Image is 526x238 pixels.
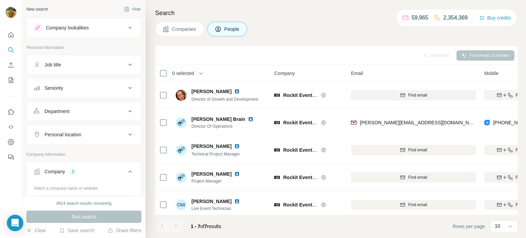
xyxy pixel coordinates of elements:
[45,85,63,91] div: Seniority
[234,199,240,204] img: LinkedIn logo
[191,224,221,229] span: results
[234,89,240,94] img: LinkedIn logo
[5,151,16,163] button: Feedback
[57,200,112,206] div: 9824 search results remaining
[5,29,16,41] button: Quick start
[408,202,427,208] span: Find email
[27,57,141,73] button: Job title
[46,24,89,31] div: Company lookalikes
[155,8,518,18] h4: Search
[191,178,242,184] span: Project Manager
[27,126,141,143] button: Personal location
[7,215,23,231] div: Open Intercom Messenger
[351,172,476,183] button: Find email
[26,6,48,12] div: New search
[191,171,231,177] span: [PERSON_NAME]
[274,147,280,153] img: Logo of Rockit Event Production
[283,175,339,180] span: Rockit Event Production
[176,117,187,128] img: Avatar
[191,224,200,229] span: 1 - 7
[119,4,146,14] button: Hide
[191,97,258,102] span: Director of Growth and Development
[351,200,476,210] button: Find email
[26,151,141,158] p: Company information
[351,145,476,155] button: Find email
[5,7,16,18] img: Avatar
[274,120,280,125] img: Logo of Rockit Event Production
[176,145,187,155] img: Avatar
[234,143,240,149] img: LinkedIn logo
[45,61,61,68] div: Job title
[26,227,46,234] button: Clear
[408,147,427,153] span: Find email
[274,202,280,208] img: Logo of Rockit Event Production
[200,224,204,229] span: of
[34,183,134,191] div: Select a company name or website
[191,88,231,95] span: [PERSON_NAME]
[27,80,141,96] button: Seniority
[45,108,70,115] div: Department
[234,171,240,177] img: LinkedIn logo
[495,223,500,229] p: 10
[176,90,187,101] img: Avatar
[191,152,240,156] span: Technical Project Manager
[274,175,280,180] img: Logo of Rockit Event Production
[172,70,194,77] span: 0 selected
[274,70,295,77] span: Company
[59,227,94,234] button: Save search
[5,121,16,133] button: Use Surfe API
[412,14,428,22] p: 59,965
[283,202,339,208] span: Rockit Event Production
[45,168,65,175] div: Company
[360,120,480,125] span: [PERSON_NAME][EMAIL_ADDRESS][DOMAIN_NAME]
[274,92,280,98] img: Logo of Rockit Event Production
[453,223,485,230] span: Rows per page
[443,14,468,22] p: 2,354,369
[26,45,141,51] p: Personal information
[5,136,16,148] button: Dashboard
[191,116,245,123] span: [PERSON_NAME] Brain
[191,123,256,129] span: Director Of Operations
[204,224,207,229] span: 7
[283,120,339,125] span: Rockit Event Production
[5,59,16,71] button: Enrich CSV
[176,199,187,210] div: OW
[108,227,141,234] button: Share filters
[45,131,81,138] div: Personal location
[27,163,141,183] button: Company1
[176,172,187,183] img: Avatar
[408,174,427,180] span: Find email
[5,74,16,86] button: My lists
[191,205,242,212] span: Live Event Technician
[191,143,231,150] span: [PERSON_NAME]
[5,44,16,56] button: Search
[408,92,427,98] span: Find email
[351,90,476,100] button: Find email
[248,116,253,122] img: LinkedIn logo
[27,103,141,120] button: Department
[283,92,339,98] span: Rockit Event Production
[351,70,363,77] span: Email
[69,168,77,175] div: 1
[5,106,16,118] button: Use Surfe on LinkedIn
[224,26,240,33] span: People
[479,13,511,23] button: Buy credits
[484,70,498,77] span: Mobile
[172,26,197,33] span: Companies
[351,119,356,126] img: provider findymail logo
[191,198,231,205] span: [PERSON_NAME]
[283,147,339,153] span: Rockit Event Production
[484,119,490,126] img: provider datagma logo
[27,20,141,36] button: Company lookalikes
